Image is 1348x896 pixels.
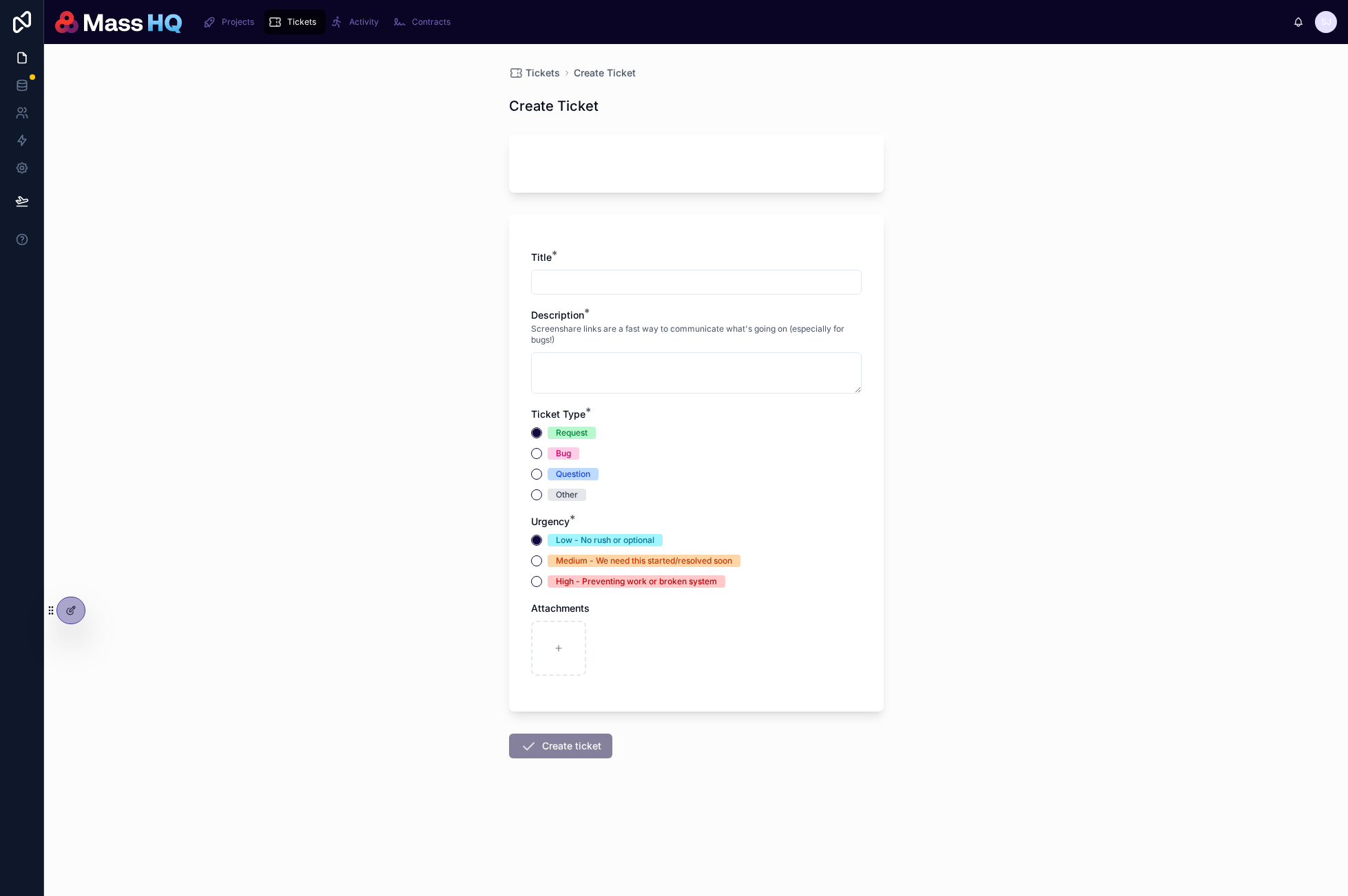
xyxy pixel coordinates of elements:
a: Tickets [509,66,560,80]
div: Low - No rush or optional [556,534,654,546]
span: Urgency [531,515,570,527]
span: Ticket Type [531,408,585,420]
span: Tickets [526,66,560,80]
span: Projects [222,17,254,28]
a: Projects [198,10,264,34]
span: SJ [1321,17,1331,28]
div: scrollable content [193,7,1293,37]
span: Title [531,251,552,263]
div: Other [556,489,578,501]
div: Bug [556,447,571,460]
span: Attachments [531,602,590,614]
span: Contracts [412,17,450,28]
a: Tickets [264,10,326,34]
div: Question [556,468,590,480]
span: Description [531,309,584,321]
img: App logo [55,11,182,33]
a: Contracts [388,10,460,34]
a: Create Ticket [574,66,636,80]
div: High - Preventing work or broken system [556,575,717,588]
div: Medium - We need this started/resolved soon [556,555,732,567]
div: Request [556,427,588,439]
h1: Create Ticket [509,96,599,116]
span: Activity [349,17,379,28]
span: Screenshare links are a fast way to communicate what's going on (especially for bugs!) [531,323,862,345]
a: Activity [326,10,388,34]
span: Tickets [287,17,316,28]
